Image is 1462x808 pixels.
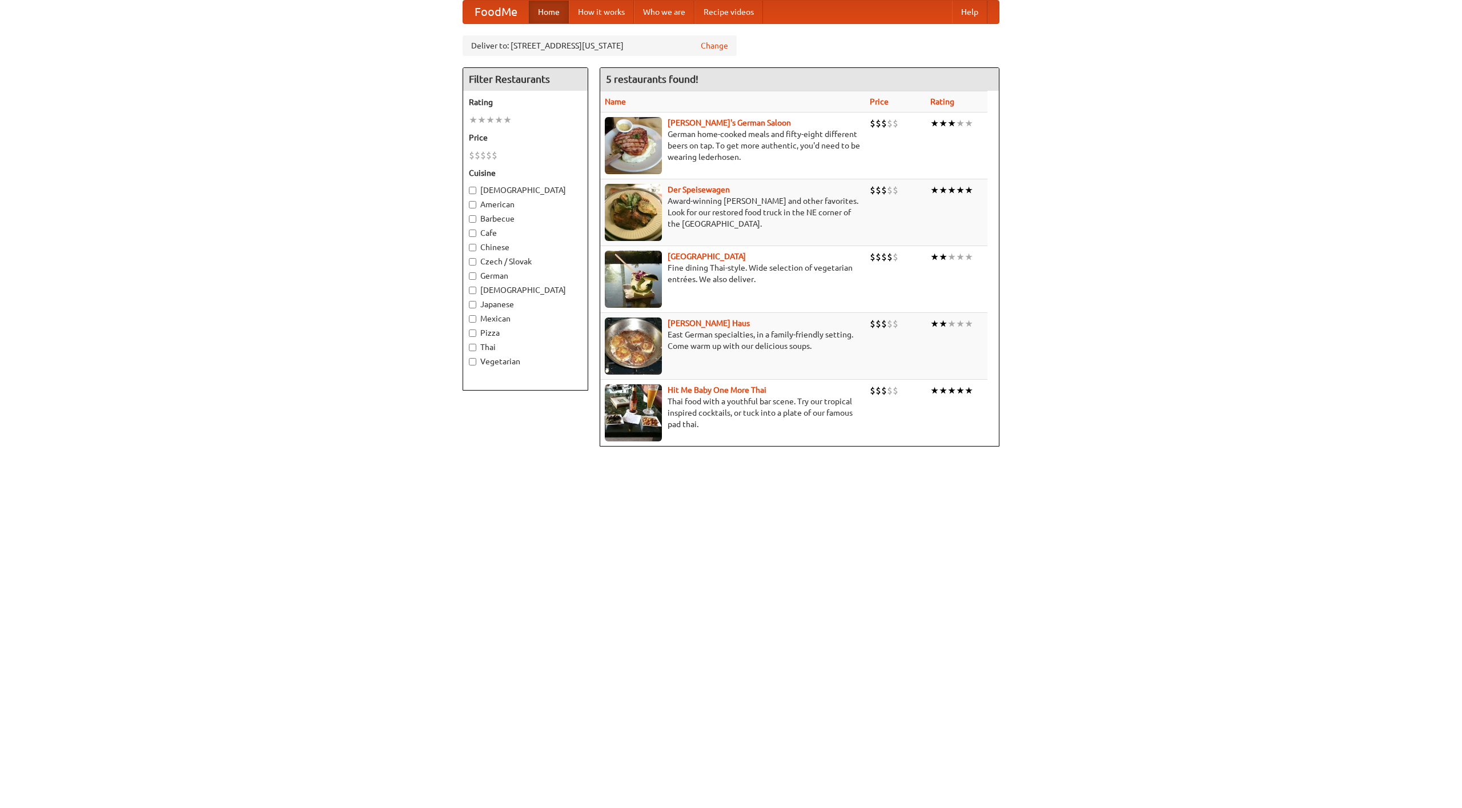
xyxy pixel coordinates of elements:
p: Thai food with a youthful bar scene. Try our tropical inspired cocktails, or tuck into a plate of... [605,396,861,430]
li: ★ [503,114,512,126]
li: $ [486,149,492,162]
label: Czech / Slovak [469,256,582,267]
li: ★ [947,317,956,330]
li: ★ [939,117,947,130]
p: Fine dining Thai-style. Wide selection of vegetarian entrées. We also deliver. [605,262,861,285]
li: $ [893,184,898,196]
li: ★ [930,117,939,130]
label: Japanese [469,299,582,310]
h5: Cuisine [469,167,582,179]
label: American [469,199,582,210]
li: $ [469,149,475,162]
div: Deliver to: [STREET_ADDRESS][US_STATE] [463,35,737,56]
a: Home [529,1,569,23]
a: Name [605,97,626,106]
a: [PERSON_NAME]'s German Saloon [668,118,791,127]
h5: Price [469,132,582,143]
img: esthers.jpg [605,117,662,174]
input: Barbecue [469,215,476,223]
p: East German specialties, in a family-friendly setting. Come warm up with our delicious soups. [605,329,861,352]
li: ★ [956,317,965,330]
li: $ [870,317,875,330]
img: satay.jpg [605,251,662,308]
a: How it works [569,1,634,23]
input: Chinese [469,244,476,251]
p: Award-winning [PERSON_NAME] and other favorites. Look for our restored food truck in the NE corne... [605,195,861,230]
a: [PERSON_NAME] Haus [668,319,750,328]
li: ★ [930,184,939,196]
label: Cafe [469,227,582,239]
li: $ [875,251,881,263]
li: $ [887,117,893,130]
li: ★ [947,251,956,263]
a: Price [870,97,889,106]
li: ★ [486,114,495,126]
p: German home-cooked meals and fifty-eight different beers on tap. To get more authentic, you'd nee... [605,128,861,163]
li: ★ [965,251,973,263]
label: [DEMOGRAPHIC_DATA] [469,184,582,196]
li: $ [893,117,898,130]
li: $ [887,384,893,397]
a: FoodMe [463,1,529,23]
label: [DEMOGRAPHIC_DATA] [469,284,582,296]
li: ★ [965,117,973,130]
input: Vegetarian [469,358,476,365]
li: ★ [965,184,973,196]
li: ★ [965,317,973,330]
li: $ [881,117,887,130]
li: $ [893,384,898,397]
li: $ [480,149,486,162]
li: $ [870,251,875,263]
li: $ [875,184,881,196]
input: Cafe [469,230,476,237]
li: $ [887,317,893,330]
li: ★ [469,114,477,126]
li: $ [475,149,480,162]
li: ★ [947,117,956,130]
a: Rating [930,97,954,106]
a: Hit Me Baby One More Thai [668,385,766,395]
input: Japanese [469,301,476,308]
li: $ [870,184,875,196]
a: Who we are [634,1,694,23]
li: $ [875,317,881,330]
input: [DEMOGRAPHIC_DATA] [469,287,476,294]
li: $ [881,317,887,330]
li: ★ [477,114,486,126]
h5: Rating [469,97,582,108]
li: ★ [930,317,939,330]
input: German [469,272,476,280]
label: Mexican [469,313,582,324]
li: $ [875,384,881,397]
li: $ [881,184,887,196]
label: Vegetarian [469,356,582,367]
li: $ [893,251,898,263]
a: [GEOGRAPHIC_DATA] [668,252,746,261]
a: Der Speisewagen [668,185,730,194]
li: ★ [939,384,947,397]
label: Chinese [469,242,582,253]
ng-pluralize: 5 restaurants found! [606,74,698,85]
li: $ [870,117,875,130]
input: Thai [469,344,476,351]
li: ★ [495,114,503,126]
a: Change [701,40,728,51]
li: ★ [939,317,947,330]
img: babythai.jpg [605,384,662,441]
a: Recipe videos [694,1,763,23]
li: ★ [930,251,939,263]
a: Help [952,1,987,23]
li: ★ [939,184,947,196]
label: Barbecue [469,213,582,224]
li: $ [887,251,893,263]
label: Thai [469,341,582,353]
li: $ [881,251,887,263]
li: ★ [956,384,965,397]
li: $ [875,117,881,130]
label: Pizza [469,327,582,339]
